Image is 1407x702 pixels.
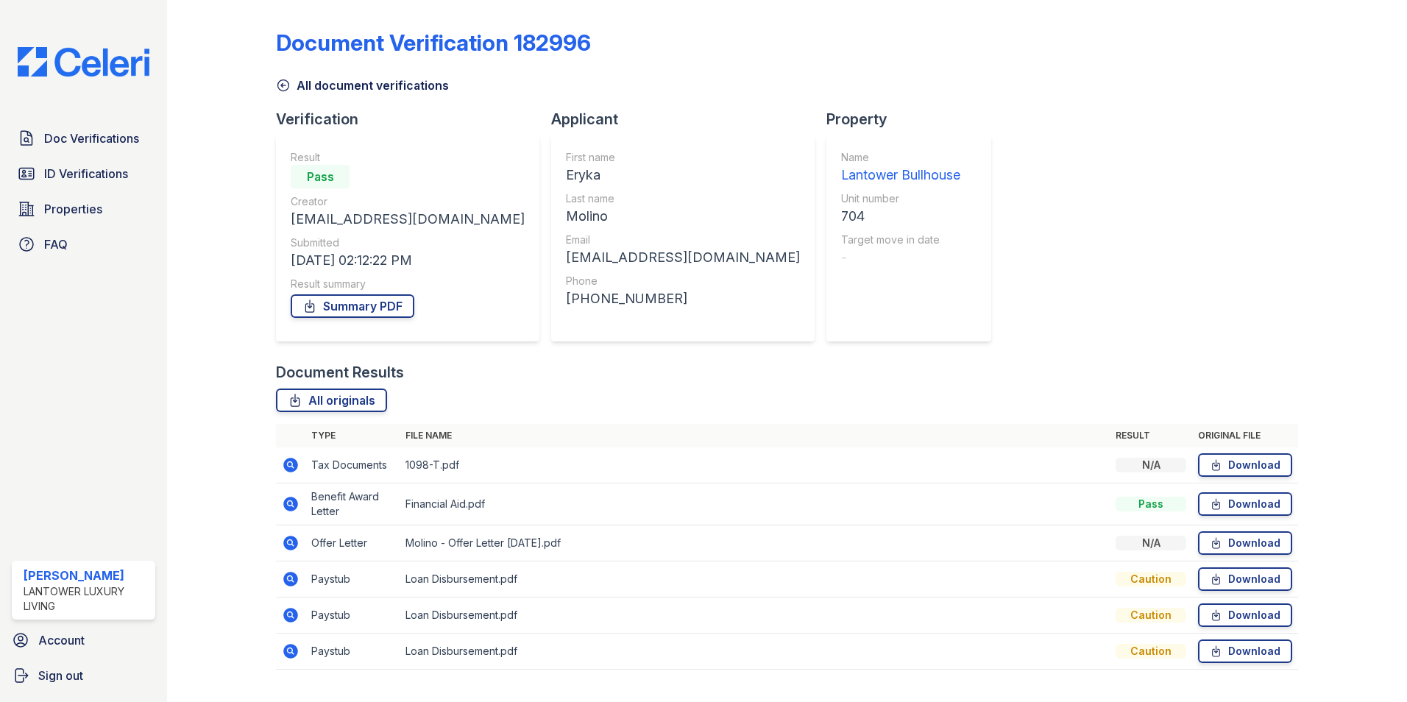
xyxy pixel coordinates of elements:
[1192,424,1298,447] th: Original file
[12,230,155,259] a: FAQ
[38,667,83,684] span: Sign out
[841,247,960,268] div: -
[1116,458,1186,472] div: N/A
[566,274,800,288] div: Phone
[276,109,551,130] div: Verification
[6,661,161,690] a: Sign out
[291,250,525,271] div: [DATE] 02:12:22 PM
[291,277,525,291] div: Result summary
[841,191,960,206] div: Unit number
[276,77,449,94] a: All document verifications
[24,584,149,614] div: Lantower Luxury Living
[841,150,960,165] div: Name
[1110,424,1192,447] th: Result
[291,165,350,188] div: Pass
[1198,492,1292,516] a: Download
[400,634,1110,670] td: Loan Disbursement.pdf
[1198,531,1292,555] a: Download
[1116,644,1186,659] div: Caution
[305,561,400,598] td: Paystub
[566,206,800,227] div: Molino
[305,634,400,670] td: Paystub
[1198,453,1292,477] a: Download
[276,362,404,383] div: Document Results
[566,247,800,268] div: [EMAIL_ADDRESS][DOMAIN_NAME]
[826,109,1003,130] div: Property
[400,561,1110,598] td: Loan Disbursement.pdf
[291,294,414,318] a: Summary PDF
[1198,603,1292,627] a: Download
[1116,572,1186,586] div: Caution
[841,150,960,185] a: Name Lantower Bullhouse
[44,235,68,253] span: FAQ
[12,124,155,153] a: Doc Verifications
[400,424,1110,447] th: File name
[400,447,1110,483] td: 1098-T.pdf
[6,625,161,655] a: Account
[566,288,800,309] div: [PHONE_NUMBER]
[44,130,139,147] span: Doc Verifications
[841,165,960,185] div: Lantower Bullhouse
[1198,639,1292,663] a: Download
[305,525,400,561] td: Offer Letter
[400,525,1110,561] td: Molino - Offer Letter [DATE].pdf
[305,598,400,634] td: Paystub
[1116,608,1186,623] div: Caution
[291,194,525,209] div: Creator
[1198,567,1292,591] a: Download
[551,109,826,130] div: Applicant
[291,235,525,250] div: Submitted
[305,483,400,525] td: Benefit Award Letter
[44,200,102,218] span: Properties
[305,424,400,447] th: Type
[24,567,149,584] div: [PERSON_NAME]
[400,598,1110,634] td: Loan Disbursement.pdf
[44,165,128,182] span: ID Verifications
[1116,497,1186,511] div: Pass
[841,233,960,247] div: Target move in date
[566,165,800,185] div: Eryka
[38,631,85,649] span: Account
[291,209,525,230] div: [EMAIL_ADDRESS][DOMAIN_NAME]
[1116,536,1186,550] div: N/A
[400,483,1110,525] td: Financial Aid.pdf
[566,233,800,247] div: Email
[12,159,155,188] a: ID Verifications
[841,206,960,227] div: 704
[305,447,400,483] td: Tax Documents
[566,150,800,165] div: First name
[276,389,387,412] a: All originals
[291,150,525,165] div: Result
[6,47,161,77] img: CE_Logo_Blue-a8612792a0a2168367f1c8372b55b34899dd931a85d93a1a3d3e32e68fde9ad4.png
[12,194,155,224] a: Properties
[276,29,591,56] div: Document Verification 182996
[566,191,800,206] div: Last name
